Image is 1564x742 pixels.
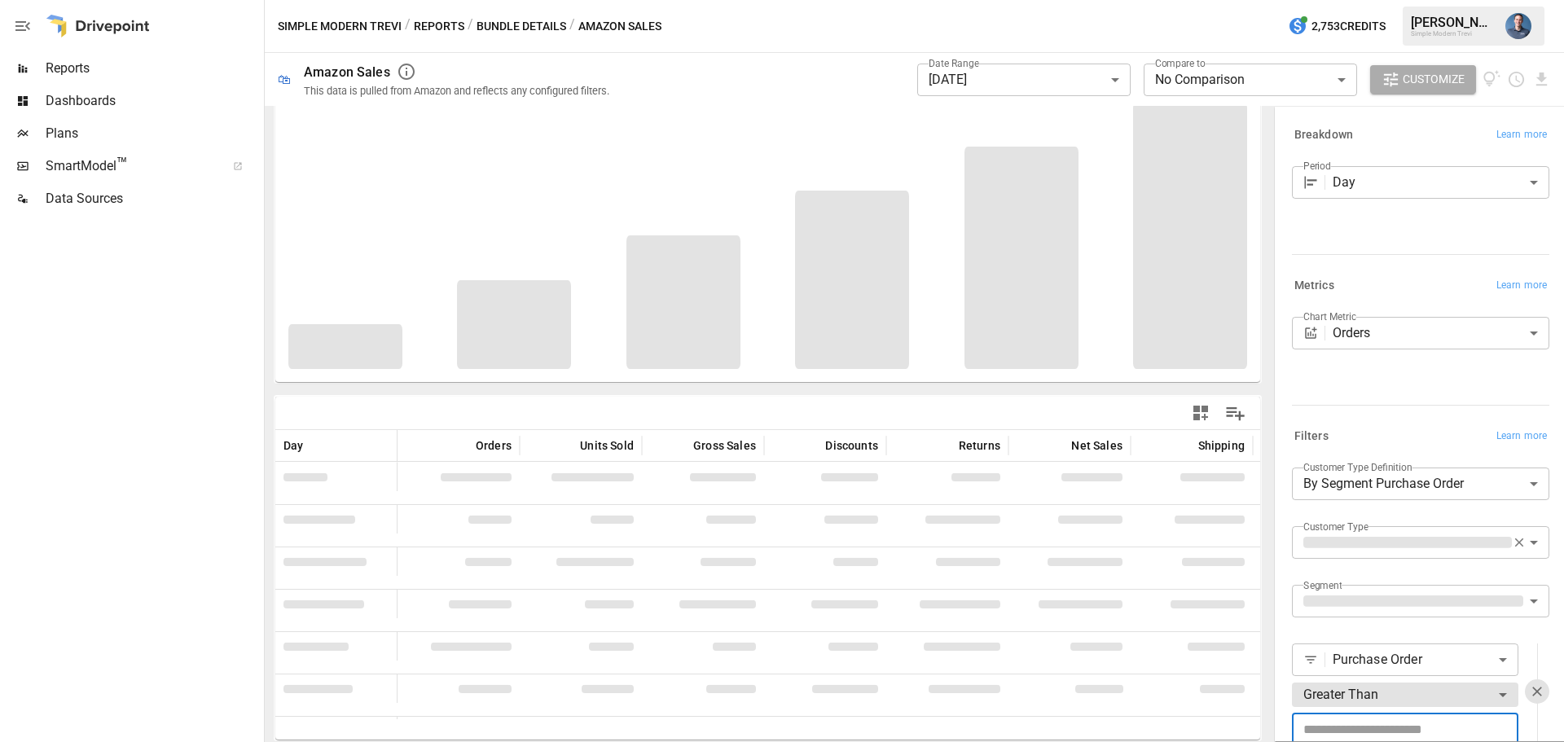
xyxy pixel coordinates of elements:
div: / [468,16,473,37]
button: Reports [414,16,464,37]
button: Schedule report [1507,70,1526,89]
h6: Metrics [1294,277,1334,295]
span: [DATE] [929,72,967,87]
div: No Comparison [1144,64,1357,96]
h6: Filters [1294,428,1329,446]
span: Purchase Order [1333,650,1492,669]
span: Customize [1403,69,1465,90]
div: Orders [1333,317,1549,349]
button: Sort [305,434,328,457]
span: Day [283,437,304,454]
button: Manage Columns [1217,395,1254,432]
span: Learn more [1496,428,1547,445]
div: Greater Than [1292,678,1518,711]
div: By Segment Purchase Order [1292,468,1549,500]
label: Customer Type Definition [1303,460,1412,474]
button: Simple Modern Trevi [278,16,402,37]
span: Net Sales [1071,437,1122,454]
div: Day [1333,166,1549,199]
button: Sort [1174,434,1197,457]
button: Bundle Details [477,16,566,37]
h6: Breakdown [1294,126,1353,144]
span: Learn more [1496,278,1547,294]
button: Download report [1532,70,1551,89]
span: 2,753 Credits [1311,16,1386,37]
label: Date Range [929,56,979,70]
span: Units Sold [580,437,634,454]
span: Orders [476,437,512,454]
div: Amazon Sales [304,64,390,80]
button: View documentation [1483,65,1501,94]
button: Sort [556,434,578,457]
button: Customize [1370,65,1476,94]
button: Sort [669,434,692,457]
img: Mike Beckham [1505,13,1531,39]
label: Period [1303,159,1331,173]
label: Segment [1303,578,1342,592]
label: Chart Metric [1303,310,1356,323]
button: Mike Beckham [1496,3,1541,49]
span: Dashboards [46,91,261,111]
div: 🛍 [278,72,291,87]
span: Reports [46,59,261,78]
div: [PERSON_NAME] [1411,15,1496,30]
button: Sort [451,434,474,457]
span: SmartModel [46,156,215,176]
label: Customer Type [1303,520,1368,533]
button: Sort [801,434,824,457]
span: Shipping [1198,437,1245,454]
span: Discounts [825,437,878,454]
label: Compare to [1155,56,1206,70]
button: Sort [1047,434,1070,457]
span: Learn more [1496,127,1547,143]
div: Simple Modern Trevi [1411,30,1496,37]
div: / [405,16,411,37]
span: Data Sources [46,189,261,209]
span: Returns [959,437,1000,454]
span: Plans [46,124,261,143]
span: ™ [116,154,128,174]
div: / [569,16,575,37]
button: 2,753Credits [1281,11,1392,42]
span: Gross Sales [693,437,756,454]
div: This data is pulled from Amazon and reflects any configured filters. [304,85,609,97]
button: Sort [934,434,957,457]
